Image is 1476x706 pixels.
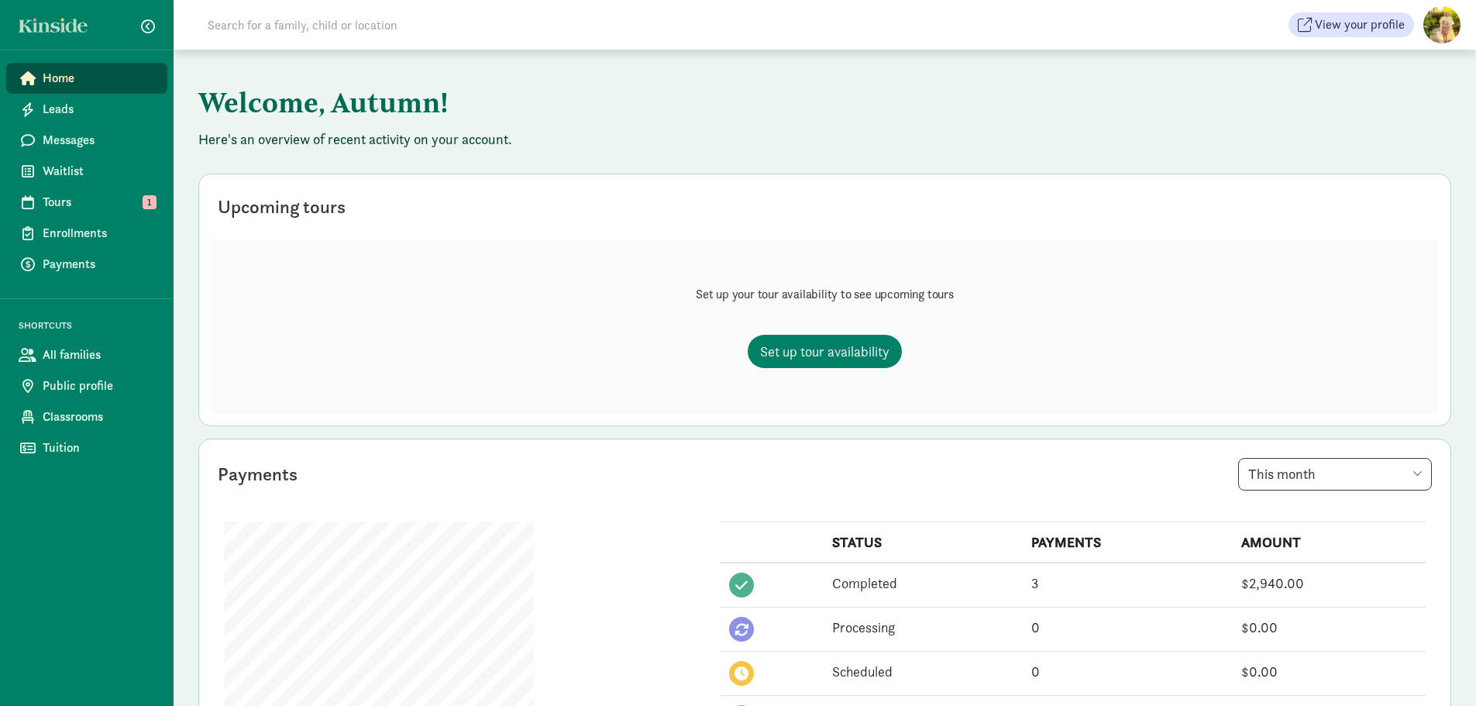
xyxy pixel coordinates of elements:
div: Processing [832,617,1013,638]
a: Payments [6,249,167,280]
div: 0 [1031,661,1223,682]
div: $2,940.00 [1241,573,1416,594]
span: Public profile [43,377,155,395]
a: Enrollments [6,218,167,249]
iframe: Chat Widget [1399,632,1476,706]
h1: Welcome, Autumn! [198,74,965,130]
span: All families [43,346,155,364]
div: 0 [1031,617,1223,638]
div: $0.00 [1241,661,1416,682]
span: Classrooms [43,408,155,426]
p: Here's an overview of recent activity on your account. [198,130,1451,149]
th: STATUS [823,522,1022,563]
span: 1 [143,195,157,209]
span: Messages [43,131,155,150]
span: View your profile [1315,15,1405,34]
span: Tuition [43,439,155,457]
span: Waitlist [43,162,155,181]
a: Waitlist [6,156,167,187]
th: AMOUNT [1232,522,1426,563]
div: Completed [832,573,1013,594]
a: Home [6,63,167,94]
div: Payments [218,460,298,488]
a: Set up tour availability [748,335,902,368]
div: Upcoming tours [218,193,346,221]
span: Tours [43,193,155,212]
button: View your profile [1288,12,1414,37]
div: Scheduled [832,661,1013,682]
a: Classrooms [6,401,167,432]
div: $0.00 [1241,617,1416,638]
a: Tours 1 [6,187,167,218]
th: PAYMENTS [1022,522,1232,563]
input: Search for a family, child or location [198,9,633,40]
a: Leads [6,94,167,125]
span: Payments [43,255,155,274]
span: Leads [43,100,155,119]
a: Public profile [6,370,167,401]
span: Enrollments [43,224,155,243]
a: All families [6,339,167,370]
a: Messages [6,125,167,156]
a: Tuition [6,432,167,463]
span: Set up tour availability [760,341,889,362]
div: 3 [1031,573,1223,594]
p: Set up your tour availability to see upcoming tours [696,285,954,304]
span: Home [43,69,155,88]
